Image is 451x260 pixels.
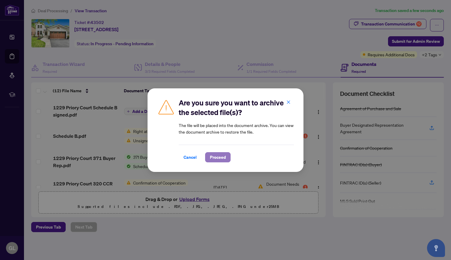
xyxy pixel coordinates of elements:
button: Open asap [427,239,445,257]
img: Caution Icon [157,98,175,116]
article: The file will be placed into the document archive. You can view the document archive to restore t... [179,122,294,135]
button: Proceed [205,152,231,162]
span: Cancel [184,152,197,162]
span: Proceed [210,152,226,162]
button: Cancel [179,152,202,162]
h2: Are you sure you want to archive the selected file(s)? [179,98,294,117]
span: close [286,100,291,104]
